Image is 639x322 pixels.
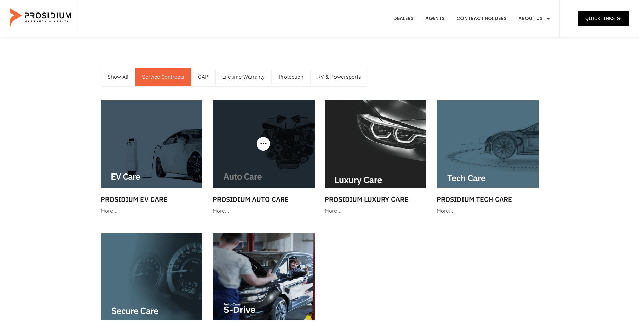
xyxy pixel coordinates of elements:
h3: Prosidium Tech Care [437,194,539,205]
a: Contract Holders [451,6,512,31]
a: About Us [513,6,556,31]
div: More… [213,206,315,216]
a: Agents [420,6,450,31]
a: Lifetime Warranty [216,68,271,86]
div: More… [437,206,539,216]
a: Protection [272,68,310,86]
a: Dealers [388,6,419,31]
a: Prosidium Tech Care More… [433,97,542,219]
a: Quick Links [578,11,629,26]
div: More… [325,206,427,216]
a: Prosidium EV Care More… [97,97,206,219]
div: More… [101,206,203,216]
nav: Menu [388,6,556,31]
span: Quick Links [585,14,615,23]
h3: Prosidium EV Care [101,194,203,205]
nav: Menu [101,68,368,86]
h3: Prosidium Auto Care [213,194,315,205]
a: Prosidium Auto Care More… [209,97,318,219]
h3: Prosidium Luxury Care [325,194,427,205]
a: Prosidium Luxury Care More… [321,97,430,219]
a: Service Contracts [135,68,191,86]
a: RV & Powersports [311,68,368,86]
a: GAP [191,68,215,86]
a: Show All [101,68,135,86]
